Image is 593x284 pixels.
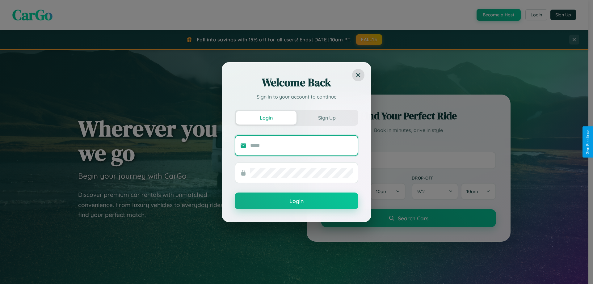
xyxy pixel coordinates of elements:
[235,93,358,100] p: Sign in to your account to continue
[236,111,296,125] button: Login
[235,193,358,209] button: Login
[235,75,358,90] h2: Welcome Back
[586,129,590,155] div: Give Feedback
[296,111,357,125] button: Sign Up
